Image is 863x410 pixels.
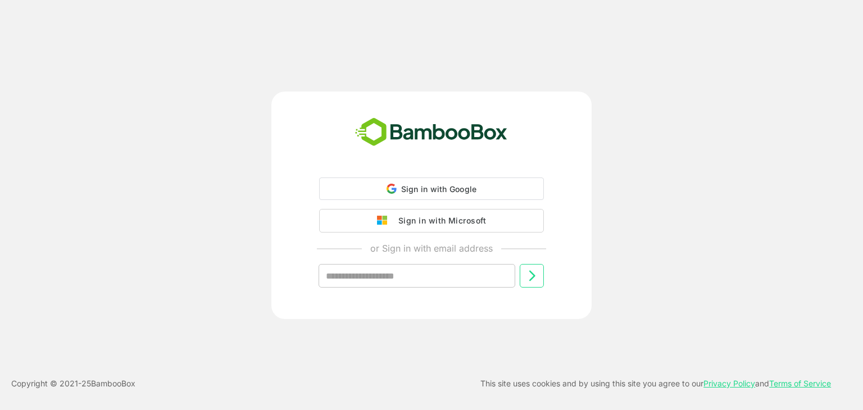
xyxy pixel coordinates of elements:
[319,209,544,233] button: Sign in with Microsoft
[11,377,135,390] p: Copyright © 2021- 25 BambooBox
[349,114,514,151] img: bamboobox
[393,213,486,228] div: Sign in with Microsoft
[319,177,544,200] div: Sign in with Google
[480,377,831,390] p: This site uses cookies and by using this site you agree to our and
[377,216,393,226] img: google
[370,242,493,255] p: or Sign in with email address
[769,379,831,388] a: Terms of Service
[401,184,477,194] span: Sign in with Google
[703,379,755,388] a: Privacy Policy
